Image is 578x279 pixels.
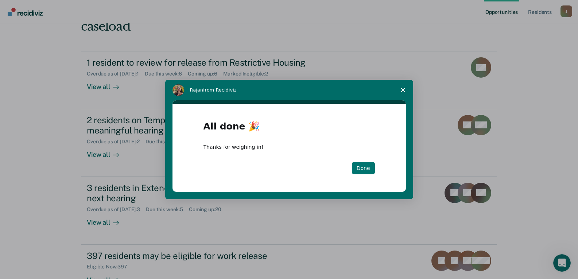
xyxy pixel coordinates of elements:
[203,121,375,136] h1: All done 🎉
[203,87,237,93] span: from Recidiviz
[172,84,184,96] img: Profile image for Rajan
[393,80,413,100] span: Close survey
[203,144,375,151] div: Thanks for weighing in!
[352,162,375,174] button: Done
[190,87,203,93] span: Rajan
